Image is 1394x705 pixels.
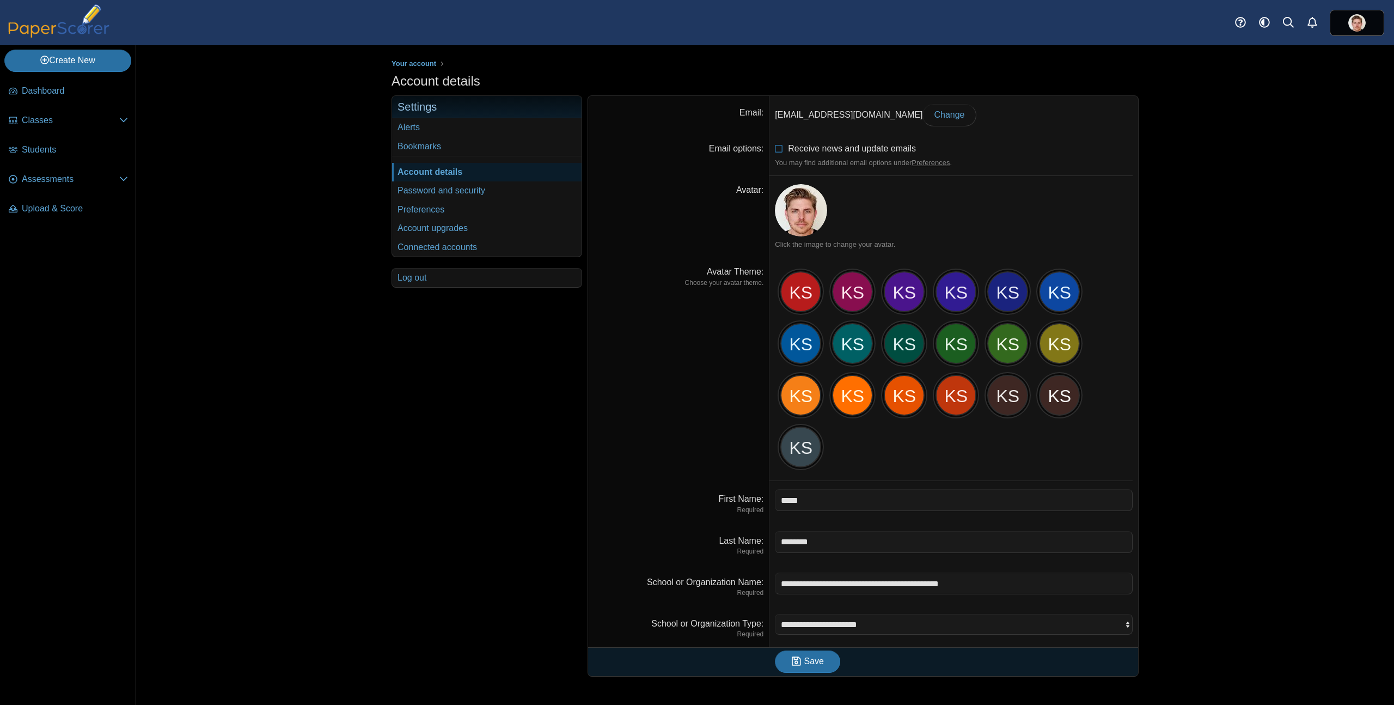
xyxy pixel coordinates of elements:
[1348,14,1366,32] span: Kevin Stafford
[392,238,582,257] a: Connected accounts
[1039,323,1080,364] div: KS
[987,375,1028,416] div: KS
[1348,14,1366,32] img: ps.DqnzboFuwo8eUmLI
[22,85,128,97] span: Dashboard
[651,619,763,628] label: School or Organization Type
[4,30,113,39] a: PaperScorer
[987,323,1028,364] div: KS
[912,159,950,167] a: Preferences
[1039,271,1080,312] div: KS
[832,323,873,364] div: KS
[392,163,582,181] a: Account details
[884,323,925,364] div: KS
[707,267,763,276] label: Avatar Theme
[392,181,582,200] a: Password and security
[780,271,821,312] div: KS
[4,108,132,134] a: Classes
[594,588,763,598] dfn: Required
[709,144,764,153] label: Email options
[594,547,763,556] dfn: Required
[392,96,582,118] h3: Settings
[392,269,582,287] a: Log out
[719,536,763,545] label: Last Name
[775,184,827,236] img: ps.DqnzboFuwo8eUmLI
[884,271,925,312] div: KS
[4,167,132,193] a: Assessments
[392,219,582,238] a: Account upgrades
[1330,10,1384,36] a: ps.DqnzboFuwo8eUmLI
[987,271,1028,312] div: KS
[936,375,976,416] div: KS
[22,144,128,156] span: Students
[832,271,873,312] div: KS
[4,78,132,105] a: Dashboard
[392,59,436,68] span: Your account
[4,137,132,163] a: Students
[719,494,764,503] label: First Name
[4,4,113,38] img: PaperScorer
[647,578,763,587] label: School or Organization Name
[594,278,763,288] dfn: Choose your avatar theme.
[736,185,763,195] label: Avatar
[594,506,763,515] dfn: Required
[934,110,964,119] span: Change
[922,104,976,126] a: Change
[788,144,916,153] span: Receive news and update emails
[780,375,821,416] div: KS
[22,114,119,126] span: Classes
[22,203,128,215] span: Upload & Score
[594,630,763,639] dfn: Required
[780,323,821,364] div: KS
[739,108,763,117] label: Email
[936,271,976,312] div: KS
[389,57,439,71] a: Your account
[392,118,582,137] a: Alerts
[775,240,1133,250] div: Click the image to change your avatar.
[832,375,873,416] div: KS
[884,375,925,416] div: KS
[4,50,131,71] a: Create New
[780,427,821,467] div: KS
[392,137,582,156] a: Bookmarks
[1300,11,1324,35] a: Alerts
[769,96,1138,134] dd: [EMAIL_ADDRESS][DOMAIN_NAME]
[22,173,119,185] span: Assessments
[4,196,132,222] a: Upload & Score
[936,323,976,364] div: KS
[804,657,824,666] span: Save
[775,651,840,672] button: Save
[1039,375,1080,416] div: KS
[775,158,1133,168] div: You may find additional email options under .
[392,200,582,219] a: Preferences
[392,72,480,90] h1: Account details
